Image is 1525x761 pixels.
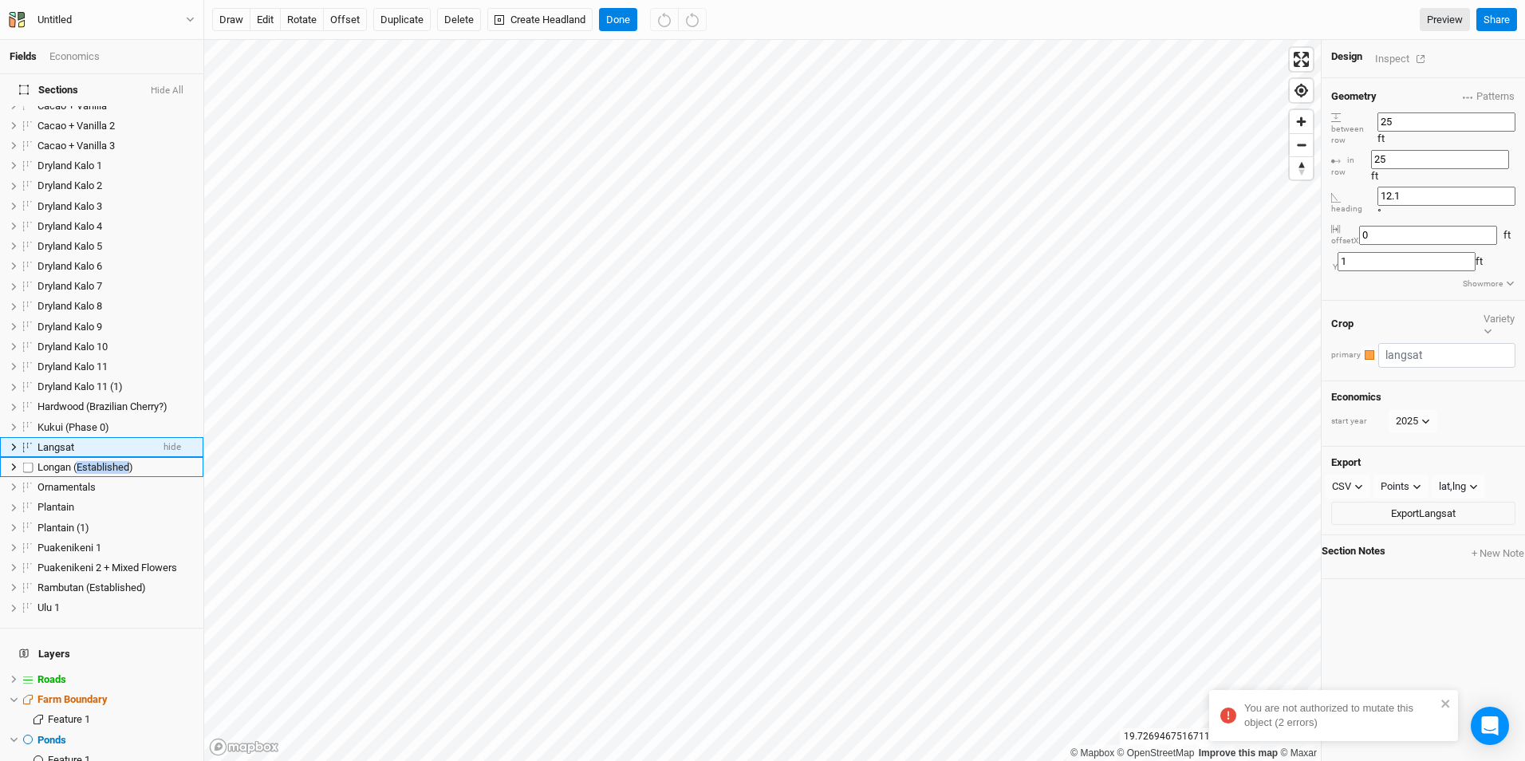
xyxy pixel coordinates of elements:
button: Find my location [1290,79,1313,102]
h4: Export [1331,456,1515,469]
canvas: Map [204,40,1321,761]
div: Inspect [1375,49,1432,68]
div: Dryland Kalo 8 [37,300,194,313]
span: Ponds [37,734,66,746]
div: between row [1331,112,1377,147]
div: Langsat [37,441,151,454]
a: Mapbox logo [209,738,279,756]
span: Ornamentals [37,481,96,493]
span: Section Notes [1322,545,1385,562]
button: Variety [1483,310,1515,337]
div: Open Intercom Messenger [1471,707,1509,745]
button: Points [1373,475,1428,499]
h4: Geometry [1331,90,1377,103]
button: Reset bearing to north [1290,156,1313,179]
div: heading [1331,192,1377,215]
button: Patterns [1462,88,1515,105]
span: Langsat [37,441,74,453]
span: Dryland Kalo 11 [37,361,108,373]
div: Economics [49,49,100,64]
span: Patterns [1463,89,1515,104]
span: Dryland Kalo 7 [37,280,102,292]
div: You are not authorized to mutate this object (2 errors) [1244,701,1436,730]
button: Redo (^Z) [678,8,707,32]
button: 2025 [1389,409,1437,433]
button: edit [250,8,281,32]
span: Ulu 1 [37,601,60,613]
span: Kukui (Phase 0) [37,421,109,433]
a: Fields [10,50,37,62]
div: Design [1331,49,1362,64]
input: langsat [1378,343,1515,368]
span: Longan (Established) [37,461,133,473]
div: offset [1331,235,1354,247]
div: Untitled [37,12,72,28]
div: Dryland Kalo 7 [37,280,194,293]
div: Longan (Established) [37,461,194,474]
div: Dryland Kalo 5 [37,240,194,253]
span: Dryland Kalo 11 (1) [37,380,123,392]
a: Preview [1420,8,1470,32]
span: Sections [19,84,78,97]
span: Puakenikeni 2 + Mixed Flowers [37,562,177,574]
span: Reset bearing to north [1290,157,1313,179]
span: ft [1503,229,1511,241]
span: Plantain (1) [37,522,89,534]
div: X [1354,235,1359,247]
button: rotate [280,8,324,32]
button: Create Headland [487,8,593,32]
div: Dryland Kalo 1 [37,160,194,172]
button: Done [599,8,637,32]
div: Dryland Kalo 6 [37,260,194,273]
button: Enter fullscreen [1290,48,1313,71]
span: Cacao + Vanilla 3 [37,140,115,152]
button: Zoom in [1290,110,1313,133]
span: Farm Boundary [37,693,108,705]
div: Farm Boundary [37,693,194,706]
span: ft [1377,132,1385,144]
div: Cacao + Vanilla 3 [37,140,194,152]
span: Dryland Kalo 9 [37,321,102,333]
button: Showmore [1462,277,1515,291]
span: Dryland Kalo 2 [37,179,102,191]
div: Hardwood (Brazilian Cherry?) [37,400,194,413]
button: close [1440,696,1452,711]
div: Cacao + Vanilla 2 [37,120,194,132]
button: Duplicate [373,8,431,32]
a: Improve this map [1199,747,1278,759]
span: ft [1476,255,1483,267]
span: Puakenikeni 1 [37,542,101,554]
span: Cacao + Vanilla [37,100,107,112]
h4: Economics [1331,391,1515,404]
span: Dryland Kalo 6 [37,260,102,272]
div: CSV [1332,479,1351,495]
div: Dryland Kalo 10 [37,341,194,353]
button: lat,lng [1432,475,1485,499]
div: 19.72694675167114 , -155.10467939498142 [1120,728,1321,745]
div: Kukui (Phase 0) [37,421,194,434]
div: in row [1331,155,1371,178]
div: Ponds [37,734,194,747]
button: ExportLangsat [1331,502,1515,526]
span: Plantain [37,501,74,513]
button: CSV [1325,475,1370,499]
div: Puakenikeni 2 + Mixed Flowers [37,562,194,574]
div: start year [1331,416,1387,428]
div: Puakenikeni 1 [37,542,194,554]
div: Rambutan (Established) [37,582,194,594]
span: Dryland Kalo 3 [37,200,102,212]
button: Zoom out [1290,133,1313,156]
button: draw [212,8,250,32]
span: ft [1371,170,1378,182]
div: primary [1331,349,1361,361]
button: Share [1476,8,1517,32]
button: Untitled [8,11,195,29]
span: Cacao + Vanilla 2 [37,120,115,132]
div: Dryland Kalo 11 (1) [37,380,194,393]
div: lat,lng [1439,479,1466,495]
span: Zoom out [1290,134,1313,156]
